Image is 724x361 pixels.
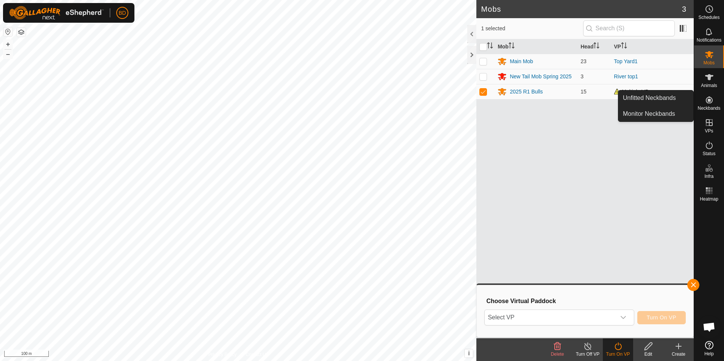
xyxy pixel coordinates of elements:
input: Search (S) [583,20,675,36]
div: Open chat [698,316,721,338]
button: Map Layers [17,28,26,37]
span: BD [119,9,126,17]
a: Contact Us [246,351,268,358]
span: Heatmap [700,197,718,201]
h3: Choose Virtual Paddock [486,297,686,305]
span: 15 [580,89,587,95]
div: 2025 R1 Bulls [510,88,543,96]
a: Monitor Neckbands [618,106,693,121]
span: Unfitted Neckbands [623,93,676,103]
span: Neckbands [697,106,720,110]
span: 3 [580,73,584,79]
button: i [465,349,473,358]
span: Turn On VP [647,314,676,321]
button: – [3,50,12,59]
a: River top1 [614,73,638,79]
div: Create [663,351,694,358]
a: Top Yard1 [614,58,638,64]
th: Mob [495,39,577,54]
span: Infra [704,174,713,179]
a: Privacy Policy [208,351,237,358]
div: Main Mob [510,58,533,65]
th: Head [577,39,611,54]
button: + [3,40,12,49]
span: Notifications [697,38,721,42]
p-sorticon: Activate to sort [487,44,493,50]
div: dropdown trigger [616,310,631,325]
span: Monitor Neckbands [623,109,675,118]
div: Turn Off VP [573,351,603,358]
span: Delete [551,352,564,357]
span: Help [704,352,714,356]
a: Help [694,338,724,359]
span: Mobs [704,61,715,65]
span: i [468,350,470,356]
th: VP [611,39,694,54]
button: Turn On VP [637,311,686,324]
button: Reset Map [3,27,12,36]
span: Status [702,151,715,156]
span: Select VP [485,310,615,325]
span: 23 [580,58,587,64]
span: Animals [701,83,717,88]
span: Schedules [698,15,719,20]
div: New Tail Mob Spring 2025 [510,73,571,81]
span: 1 selected [481,25,583,33]
div: Turn On VP [603,351,633,358]
p-sorticon: Activate to sort [509,44,515,50]
span: Multiple VPs [614,89,651,95]
p-sorticon: Activate to sort [593,44,599,50]
span: 3 [682,3,686,15]
h2: Mobs [481,5,682,14]
p-sorticon: Activate to sort [621,44,627,50]
a: Unfitted Neckbands [618,90,693,106]
img: Gallagher Logo [9,6,104,20]
span: VPs [705,129,713,133]
div: Edit [633,351,663,358]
